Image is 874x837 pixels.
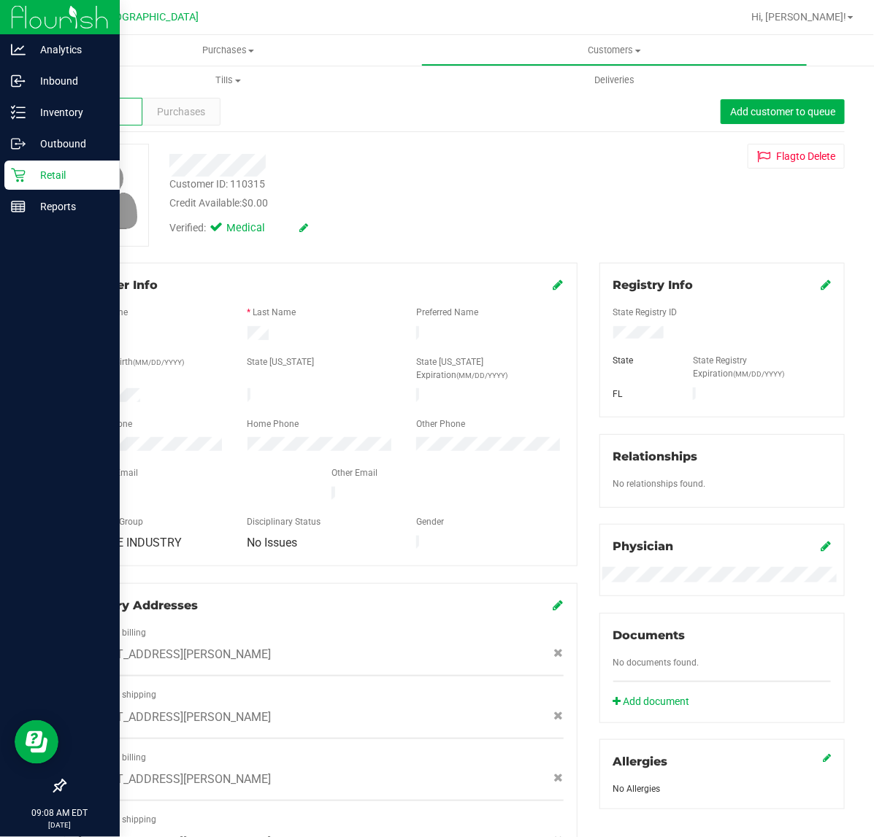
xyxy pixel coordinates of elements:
[78,709,271,726] span: [STREET_ADDRESS][PERSON_NAME]
[99,11,199,23] span: [GEOGRAPHIC_DATA]
[11,74,26,88] inline-svg: Inbound
[613,477,706,490] label: No relationships found.
[169,220,308,236] div: Verified:
[35,65,421,96] a: Tills
[248,515,321,528] label: Disciplinary Status
[78,536,182,549] span: SERVICE INDUSTRY
[613,306,678,319] label: State Registry ID
[11,42,26,57] inline-svg: Analytics
[133,358,184,366] span: (MM/DD/YYYY)
[748,144,845,169] button: Flagto Delete
[78,646,271,663] span: [STREET_ADDRESS][PERSON_NAME]
[7,819,113,830] p: [DATE]
[36,74,421,87] span: Tills
[416,417,465,431] label: Other Phone
[78,598,198,612] span: Delivery Addresses
[421,65,808,96] a: Deliveries
[11,168,26,182] inline-svg: Retail
[613,278,694,292] span: Registry Info
[78,771,271,788] span: [STREET_ADDRESS][PERSON_NAME]
[575,74,654,87] span: Deliveries
[253,306,296,319] label: Last Name
[26,104,113,121] p: Inventory
[730,106,835,117] span: Add customer to queue
[613,450,698,463] span: Relationships
[613,539,674,553] span: Physician
[248,536,298,549] span: No Issues
[26,198,113,215] p: Reports
[613,755,668,768] span: Allergies
[721,99,845,124] button: Add customer to queue
[248,355,315,369] label: State [US_STATE]
[613,782,831,795] div: No Allergies
[169,177,265,192] div: Customer ID: 110315
[331,466,377,479] label: Other Email
[693,354,831,380] label: State Registry Expiration
[11,199,26,214] inline-svg: Reports
[242,197,268,209] span: $0.00
[733,370,784,378] span: (MM/DD/YYYY)
[456,371,507,379] span: (MM/DD/YYYY)
[11,105,26,120] inline-svg: Inventory
[416,515,444,528] label: Gender
[613,694,697,709] a: Add document
[602,354,682,367] div: State
[421,35,808,66] a: Customers
[751,11,846,23] span: Hi, [PERSON_NAME]!
[7,806,113,819] p: 09:08 AM EDT
[35,35,421,66] a: Purchases
[613,628,686,642] span: Documents
[26,41,113,58] p: Analytics
[416,355,564,382] label: State [US_STATE] Expiration
[35,44,421,57] span: Purchases
[422,44,807,57] span: Customers
[157,104,205,120] span: Purchases
[26,166,113,184] p: Retail
[26,135,113,153] p: Outbound
[226,220,285,236] span: Medical
[248,417,299,431] label: Home Phone
[26,72,113,90] p: Inbound
[84,355,184,369] label: Date of Birth
[416,306,478,319] label: Preferred Name
[613,657,699,668] span: No documents found.
[11,136,26,151] inline-svg: Outbound
[169,196,549,211] div: Credit Available:
[602,387,682,401] div: FL
[15,720,58,764] iframe: Resource center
